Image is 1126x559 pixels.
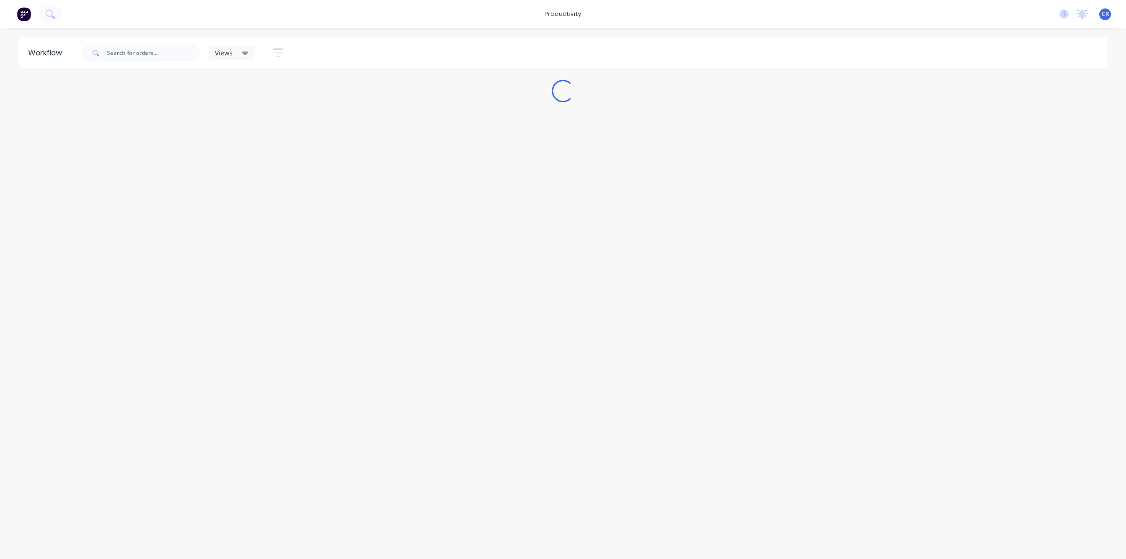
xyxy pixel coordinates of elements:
[215,48,233,58] span: Views
[1102,10,1109,18] span: CR
[28,47,67,59] div: Workflow
[17,7,31,21] img: Factory
[540,7,586,21] div: productivity
[107,44,200,62] input: Search for orders...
